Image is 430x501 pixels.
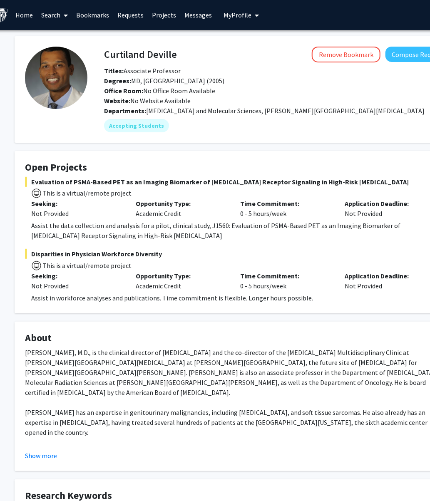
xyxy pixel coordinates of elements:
[31,208,123,218] div: Not Provided
[312,47,380,62] button: Remove Bookmark
[31,281,123,291] div: Not Provided
[25,451,57,461] button: Show more
[12,0,37,30] a: Home
[104,67,181,75] span: Associate Professor
[129,271,234,291] div: Academic Credit
[104,47,177,62] h4: Curtiland Deville
[104,77,224,85] span: MD, [GEOGRAPHIC_DATA] (2005)
[104,107,146,115] b: Departments:
[104,87,215,95] span: No Office Room Available
[104,119,169,132] mat-chip: Accepting Students
[234,271,339,291] div: 0 - 5 hours/week
[241,198,333,208] p: Time Commitment:
[224,11,252,19] span: My Profile
[104,97,191,105] span: No Website Available
[146,107,425,115] span: [MEDICAL_DATA] and Molecular Sciences, [PERSON_NAME][GEOGRAPHIC_DATA][MEDICAL_DATA]
[104,87,143,95] b: Office Room:
[129,198,234,218] div: Academic Credit
[241,271,333,281] p: Time Commitment:
[6,464,35,495] iframe: Chat
[37,0,72,30] a: Search
[104,97,130,105] b: Website:
[136,198,228,208] p: Opportunity Type:
[104,77,131,85] b: Degrees:
[72,0,114,30] a: Bookmarks
[148,0,181,30] a: Projects
[136,271,228,281] p: Opportunity Type:
[234,198,339,218] div: 0 - 5 hours/week
[31,198,123,208] p: Seeking:
[104,67,124,75] b: Titles:
[42,189,132,197] span: This is a virtual/remote project
[25,47,87,109] img: Profile Picture
[114,0,148,30] a: Requests
[42,261,132,270] span: This is a virtual/remote project
[181,0,216,30] a: Messages
[31,271,123,281] p: Seeking:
